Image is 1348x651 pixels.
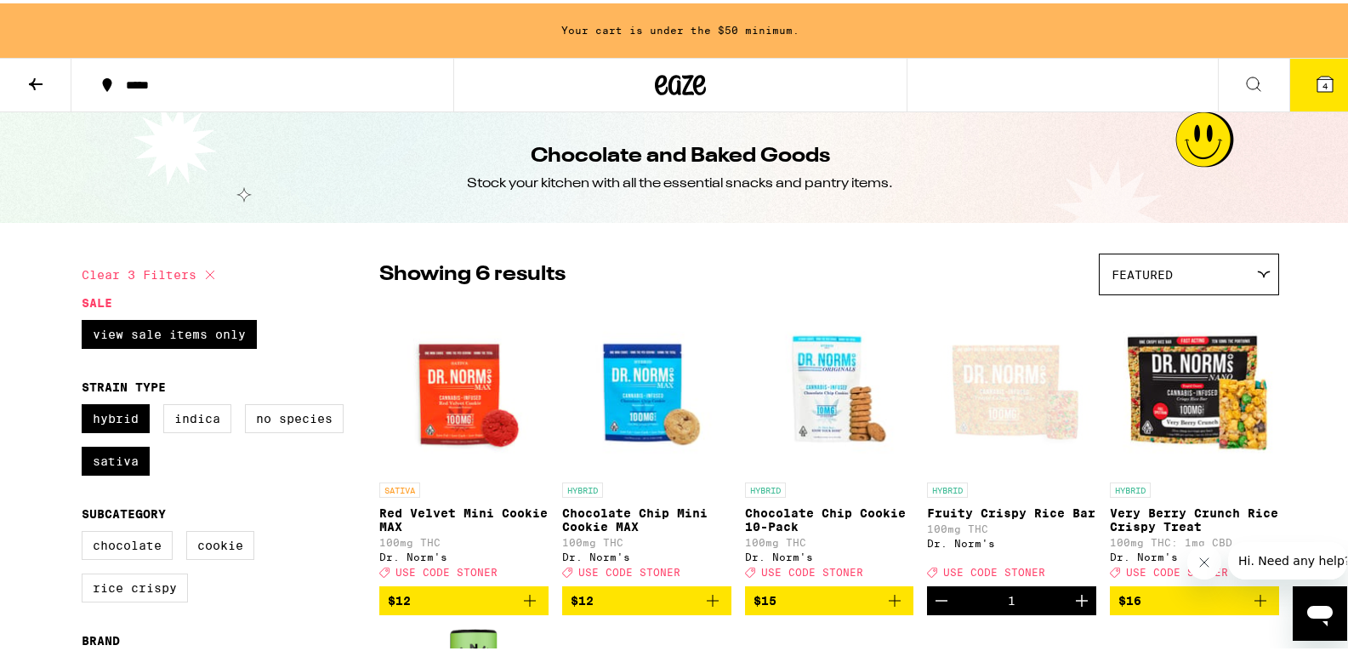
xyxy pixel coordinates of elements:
[745,548,914,559] div: Dr. Norm's
[395,563,498,574] span: USE CODE STONER
[379,300,549,583] a: Open page for Red Velvet Mini Cookie MAX from Dr. Norm's
[379,300,549,471] img: Dr. Norm's - Red Velvet Mini Cookie MAX
[82,317,257,345] label: View Sale Items Only
[245,401,344,430] label: No Species
[1110,583,1279,612] button: Add to bag
[379,583,549,612] button: Add to bag
[562,583,731,612] button: Add to bag
[468,171,894,190] div: Stock your kitchen with all the essential snacks and pantry items.
[379,534,549,545] p: 100mg THC
[1110,300,1279,471] img: Dr. Norm's - Very Berry Crunch Rice Crispy Treat
[1118,591,1141,604] span: $16
[562,503,731,530] p: Chocolate Chip Mini Cookie MAX
[745,583,914,612] button: Add to bag
[745,534,914,545] p: 100mg THC
[1293,583,1347,637] iframe: Button to launch messaging window
[562,300,731,583] a: Open page for Chocolate Chip Mini Cookie MAX from Dr. Norm's
[927,479,968,494] p: HYBRID
[379,479,420,494] p: SATIVA
[927,300,1096,583] a: Open page for Fruity Crispy Rice Bar from Dr. Norm's
[761,563,863,574] span: USE CODE STONER
[82,293,112,306] legend: Sale
[562,534,731,545] p: 100mg THC
[82,504,166,517] legend: Subcategory
[562,300,731,471] img: Dr. Norm's - Chocolate Chip Mini Cookie MAX
[531,139,830,168] h1: Chocolate and Baked Goods
[82,570,188,599] label: Rice Crispy
[379,257,566,286] p: Showing 6 results
[1008,591,1015,604] div: 1
[745,300,914,471] img: Dr. Norm's - Chocolate Chip Cookie 10-Pack
[745,479,786,494] p: HYBRID
[745,300,914,583] a: Open page for Chocolate Chip Cookie 10-Pack from Dr. Norm's
[82,401,150,430] label: Hybrid
[1110,503,1279,530] p: Very Berry Crunch Rice Crispy Treat
[1112,265,1173,278] span: Featured
[578,563,680,574] span: USE CODE STONER
[1110,534,1279,545] p: 100mg THC: 1mg CBD
[1110,300,1279,583] a: Open page for Very Berry Crunch Rice Crispy Treat from Dr. Norm's
[82,631,120,644] legend: Brand
[1110,479,1151,494] p: HYBRID
[1110,548,1279,559] div: Dr. Norm's
[745,503,914,530] p: Chocolate Chip Cookie 10-Pack
[82,377,166,391] legend: Strain Type
[388,591,411,604] span: $12
[379,548,549,559] div: Dr. Norm's
[1067,583,1096,612] button: Increment
[82,443,150,472] label: Sativa
[163,401,231,430] label: Indica
[1187,542,1221,576] iframe: Close message
[379,503,549,530] p: Red Velvet Mini Cookie MAX
[1126,563,1228,574] span: USE CODE STONER
[927,534,1096,545] div: Dr. Norm's
[186,528,254,557] label: Cookie
[1322,77,1328,88] span: 4
[754,591,776,604] span: $15
[571,591,594,604] span: $12
[1228,539,1347,576] iframe: Message from company
[927,520,1096,531] p: 100mg THC
[82,528,173,557] label: Chocolate
[562,479,603,494] p: HYBRID
[943,563,1045,574] span: USE CODE STONER
[82,250,220,293] button: Clear 3 filters
[927,583,956,612] button: Decrement
[927,503,1096,517] p: Fruity Crispy Rice Bar
[10,12,122,26] span: Hi. Need any help?
[562,548,731,559] div: Dr. Norm's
